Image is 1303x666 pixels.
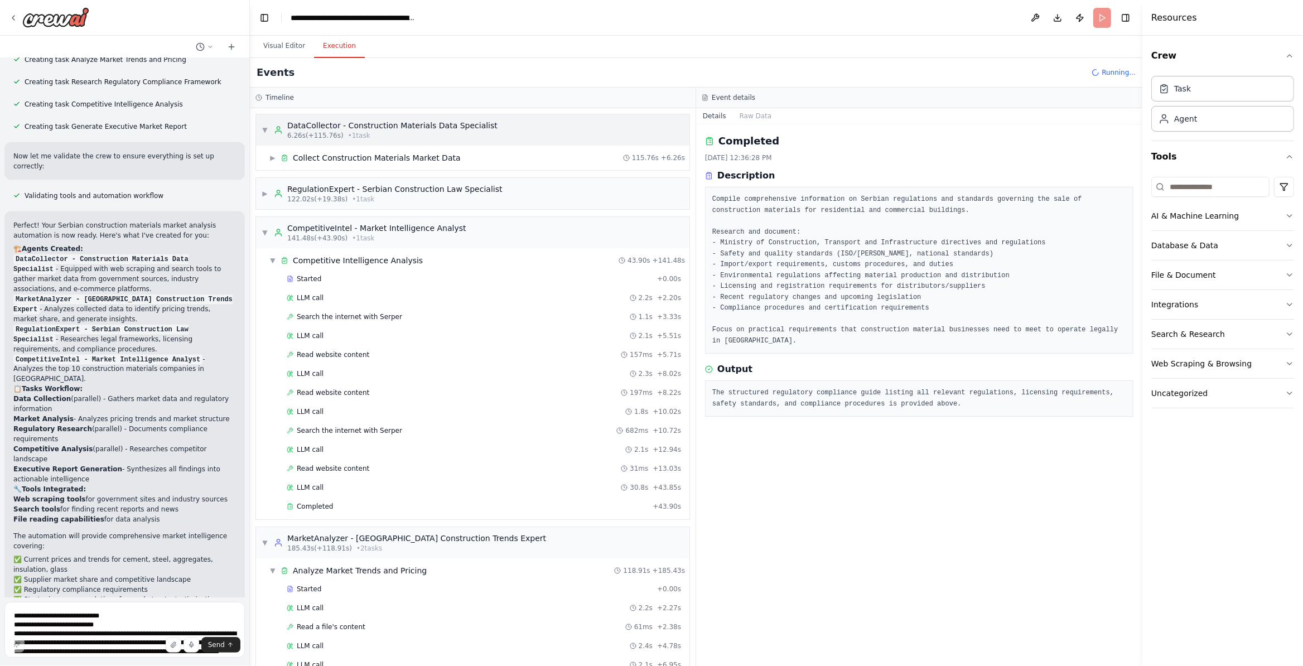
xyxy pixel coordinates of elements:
[269,566,276,575] span: ▼
[287,184,503,195] div: RegulationExpert - Serbian Construction Law Specialist
[297,604,324,612] span: LLM call
[208,640,225,649] span: Send
[13,416,74,423] strong: Market Analysis
[287,223,466,234] div: CompetitiveIntel - Market Intelligence Analyst
[13,325,189,345] code: RegulationExpert - Serbian Construction Law Specialist
[657,331,681,340] span: + 5.51s
[1174,113,1197,124] div: Agent
[13,495,236,505] li: for government sites and industry sources
[1151,40,1294,71] button: Crew
[297,312,402,321] span: Search the internet with Serper
[718,133,779,149] h2: Completed
[13,254,236,294] p: - Equipped with web scraping and search tools to gather market data from government sources, indu...
[25,55,186,64] span: Creating task Analyze Market Trends and Pricing
[287,195,348,204] span: 122.02s (+19.38s)
[13,446,93,453] strong: Competitive Analysis
[1151,349,1294,378] button: Web Scraping & Browsing
[657,388,681,397] span: + 8.22s
[639,604,653,612] span: 2.2s
[1151,379,1294,408] button: Uncategorized
[639,641,653,650] span: 2.4s
[287,120,498,131] div: DataCollector - Construction Materials Data Specialist
[293,152,461,163] span: Collect Construction Materials Market Data
[297,445,324,454] span: LLM call
[1151,231,1294,260] button: Database & Data
[201,637,240,653] button: Send
[712,388,1126,409] pre: The structured regulatory compliance guide listing all relevant regulations, licensing requiremen...
[653,426,681,435] span: + 10.72s
[1151,320,1294,349] button: Search & Research
[653,464,681,473] span: + 13.03s
[13,575,236,585] li: ✅ Supplier market share and competitive landscape
[22,7,89,27] img: Logo
[653,256,685,265] span: + 141.48s
[13,394,236,414] li: (parallel) - Gathers market data and regulatory information
[653,483,681,492] span: + 43.85s
[657,369,681,378] span: + 8.02s
[269,153,276,162] span: ▶
[356,544,382,553] span: • 2 task s
[696,108,733,124] button: Details
[297,369,324,378] span: LLM call
[293,255,423,266] span: Competitive Intelligence Analysis
[1151,141,1294,172] button: Tools
[657,622,681,631] span: + 2.38s
[653,445,681,454] span: + 12.94s
[13,295,233,315] code: MarketAnalyzer - [GEOGRAPHIC_DATA] Construction Trends Expert
[13,466,122,474] strong: Executive Report Generation
[712,93,755,102] h3: Event details
[625,426,648,435] span: 682ms
[13,595,236,605] li: ✅ Strategic recommendations for market entry/optimization
[657,312,681,321] span: + 3.33s
[297,502,333,511] span: Completed
[297,585,321,593] span: Started
[634,445,648,454] span: 2.1s
[1151,260,1294,289] button: File & Document
[639,369,653,378] span: 2.3s
[632,153,659,162] span: 115.76s
[634,622,653,631] span: 61ms
[661,153,685,162] span: + 6.26s
[630,350,653,359] span: 157ms
[1118,10,1133,26] button: Hide right sidebar
[1174,83,1191,94] div: Task
[13,355,202,365] code: CompetitiveIntel - Market Intelligence Analyst
[297,464,369,473] span: Read website content
[705,153,1133,162] div: [DATE] 12:36:28 PM
[13,485,236,495] h2: 🔧
[13,395,71,403] strong: Data Collection
[352,234,374,243] span: • 1 task
[657,641,681,650] span: + 4.78s
[1151,388,1208,399] div: Uncategorized
[22,385,83,393] strong: Tasks Workflow:
[657,293,681,302] span: + 2.20s
[623,566,650,575] span: 118.91s
[13,294,236,324] p: - Analyzes collected data to identify pricing trends, market share, and generate insights.
[297,293,324,302] span: LLM call
[254,35,314,58] button: Visual Editor
[297,483,324,492] span: LLM call
[1151,269,1216,281] div: File & Document
[297,426,402,435] span: Search the internet with Serper
[348,131,370,140] span: • 1 task
[13,555,236,575] li: ✅ Current prices and trends for cement, steel, aggregates, insulation, glass
[262,189,268,198] span: ▶
[13,506,60,514] strong: Search tools
[657,604,681,612] span: + 2.27s
[1151,172,1294,417] div: Tools
[13,324,236,354] p: - Researches legal frameworks, licensing requirements, and compliance procedures.
[13,532,236,552] p: The automation will provide comprehensive market intelligence covering:
[1151,11,1197,25] h4: Resources
[634,407,648,416] span: 1.8s
[653,566,685,575] span: + 185.43s
[13,585,236,595] li: ✅ Regulatory compliance requirements
[287,131,344,140] span: 6.26s (+115.76s)
[297,331,324,340] span: LLM call
[25,78,221,86] span: Creating task Research Regulatory Compliance Framework
[13,384,236,394] h2: 📋
[223,40,240,54] button: Start a new chat
[314,35,365,58] button: Execution
[297,407,324,416] span: LLM call
[184,637,199,653] button: Click to speak your automation idea
[1151,240,1218,251] div: Database & Data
